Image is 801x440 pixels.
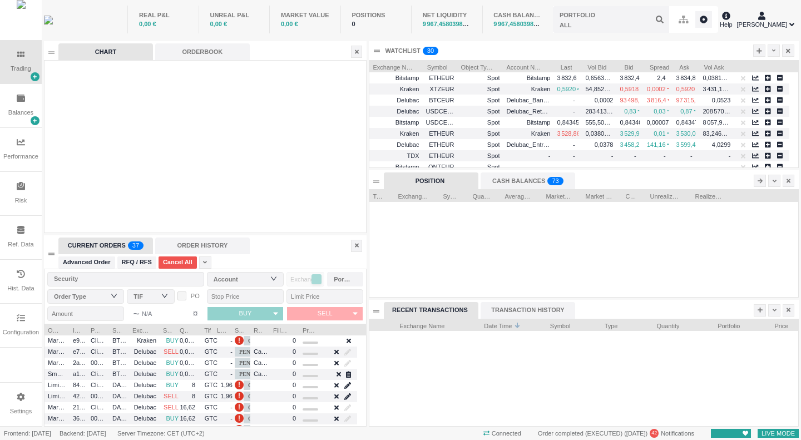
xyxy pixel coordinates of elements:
[161,292,168,299] i: icon: down
[235,403,244,412] span: Order is pending for more than 5s
[192,393,195,399] span: 8
[91,324,100,335] span: Portfolio
[137,337,156,344] span: Kraken
[235,347,295,357] span: PENDING_CANCEL
[557,75,580,81] span: 3 832,6
[573,152,579,159] span: -
[458,319,512,330] span: Date Time
[557,119,583,126] span: 0,84345
[293,415,296,422] span: 0
[373,319,444,330] span: Exchange Name
[235,324,244,335] span: Status
[573,141,579,148] span: -
[400,86,419,92] span: Kraken
[230,415,233,422] span: -
[651,429,657,437] span: 42
[112,324,121,335] span: Symbol
[239,310,252,317] span: BUY
[690,164,696,170] span: -
[384,302,478,319] div: RECENT TRANSACTIONS
[217,324,226,335] span: Limit
[527,319,570,330] span: Symbol
[676,141,703,148] span: 3 599,44
[461,105,500,118] span: Spot
[235,380,244,389] span: Order is pending for more than 5s
[139,21,156,27] span: 0,00 €
[202,324,211,335] span: Tif
[91,334,106,347] span: Client_Flow
[73,379,88,392] span: 84bd53ea-0203-4683-8775-58c9bb4d9be0
[426,116,454,129] span: USDCEUR
[166,359,179,366] span: BUY
[585,86,621,92] span: 54,85232848
[620,97,646,103] span: 93 498,9
[676,97,703,103] span: 97 315,2
[461,83,500,96] span: Spot
[690,152,696,159] span: -
[712,97,731,103] span: 0,0523
[729,164,731,170] span: -
[132,241,136,253] p: 3
[235,392,244,401] span: Order is pending for more than 5s
[8,108,33,117] div: Balances
[461,139,500,151] span: Spot
[290,274,310,285] span: Exchange
[73,345,88,358] span: e708337a-f561-4ce1-81d8-1ea85998e0b7
[461,61,493,72] span: Object Type
[712,141,731,148] span: 4,0299
[573,108,579,115] span: -
[443,190,459,201] span: Symbol
[287,307,347,320] button: SELL
[620,119,646,126] span: 0,84340
[202,401,217,414] span: GTC
[230,359,233,366] span: -
[207,307,268,320] button: BUY
[111,292,117,299] i: icon: down
[180,359,199,366] span: 0,0002
[293,382,296,388] span: 0
[620,61,633,72] span: Bid
[303,324,318,335] span: Progress
[334,274,352,285] div: Portfolio
[680,108,696,115] span: 0,87
[426,127,454,140] span: ETHEUR
[548,152,551,159] span: -
[703,61,724,72] span: Vol Ask
[654,130,669,137] span: 0,01
[676,75,699,81] span: 3 834,8
[180,370,199,377] span: 0,0002
[134,370,156,377] span: Delubac
[244,336,268,345] span: OPEN
[505,190,532,201] span: Average Price
[373,61,412,72] span: Exchange Name
[647,86,670,92] span: 0,0002
[221,382,233,388] span: 1,96
[91,368,106,380] span: Client_Flow
[230,348,233,355] span: -
[202,368,217,380] span: GTC
[538,430,622,437] span: Order completed (EXECUTED)
[15,196,27,205] div: Risk
[585,130,617,137] span: 0,03809528
[91,401,106,414] span: Client_Flow
[54,273,192,284] div: Security
[556,177,559,188] p: 3
[281,21,298,27] span: 0,00 €
[180,324,189,335] span: Quantity
[63,258,111,267] span: Advanced Order
[293,370,296,377] span: 0
[210,11,258,20] div: UNREAL P&L
[423,11,471,20] div: NET LIQUIDITY
[73,412,88,425] span: 36c5a9cb-3d68-4f9b-86b0-8ec15c8b9284
[758,428,799,439] span: LIVE MODE
[244,414,268,423] span: OPEN
[11,64,31,73] div: Trading
[44,61,366,233] iframe: advanced chart TradingView widget
[506,108,578,115] span: Delubac_Retail_Particulier
[461,161,500,174] span: Spot
[155,238,250,254] div: ORDER HISTORY
[423,21,471,27] span: 9 967,45803987 €
[164,393,179,399] span: SELL
[155,43,250,60] div: ORDERBOOK
[163,258,192,267] span: Cancel All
